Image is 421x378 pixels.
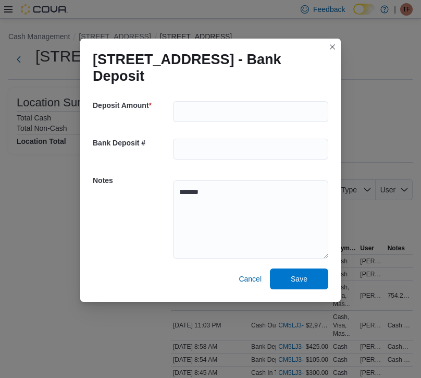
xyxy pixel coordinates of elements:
[93,95,171,116] h5: Deposit Amount
[326,41,339,53] button: Closes this modal window
[234,269,266,289] button: Cancel
[239,274,262,284] span: Cancel
[93,132,171,153] h5: Bank Deposit #
[270,269,328,289] button: Save
[93,170,171,191] h5: Notes
[291,274,307,284] span: Save
[93,51,320,84] h1: [STREET_ADDRESS] - Bank Deposit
